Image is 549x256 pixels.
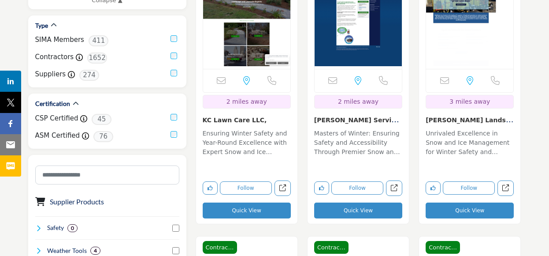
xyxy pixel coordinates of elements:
[497,181,514,196] a: Open david-a-lenz-landscape-service in new tab
[90,247,100,255] div: 4 Results For Weather Tools
[314,203,402,218] button: Quick View
[426,181,441,195] button: Like listing
[203,203,291,218] button: Quick View
[426,127,514,158] a: Unrivaled Excellence in Snow and Ice Management for Winter Safety and Assurance Specializing in s...
[426,203,514,218] button: Quick View
[79,70,99,81] span: 274
[47,223,64,232] h4: Safety: Safety refers to the measures, practices, and protocols implemented to protect individual...
[314,127,402,158] a: Masters of Winter: Ensuring Safety and Accessibility Through Premier Snow and Ice Management Serv...
[386,181,402,196] a: Open coughlin-service-corp in new tab
[203,129,291,158] p: Ensuring Winter Safety and Year-Round Excellence with Expert Snow and Ice Management Services Wit...
[171,35,177,42] input: SIMA Members checkbox
[35,69,66,79] label: Suppliers
[226,98,267,105] span: 2 miles away
[314,115,402,124] h3: Coughlin Service Corp
[314,181,329,195] button: Like listing
[172,247,179,254] input: Select Weather Tools checkbox
[203,241,237,254] span: Contractor
[203,115,291,124] h3: KC Lawn Care LLC,
[171,131,177,138] input: ASM Certified checkbox
[314,129,402,158] p: Masters of Winter: Ensuring Safety and Accessibility Through Premier Snow and Ice Management Serv...
[314,241,349,254] span: Contractor
[203,117,267,124] a: KC Lawn Care LLC,
[203,181,218,195] button: Like listing
[50,196,104,207] button: Supplier Products
[89,35,108,46] span: 411
[92,114,111,125] span: 45
[93,131,113,142] span: 76
[171,114,177,120] input: CSP Certified checkbox
[331,181,383,195] button: Follow
[35,35,84,45] label: SIMA Members
[35,131,80,141] label: ASM Certified
[426,129,514,158] p: Unrivaled Excellence in Snow and Ice Management for Winter Safety and Assurance Specializing in s...
[35,113,78,124] label: CSP Certified
[35,52,74,62] label: Contractors
[94,248,97,254] b: 4
[35,166,179,184] input: Search Category
[338,98,378,105] span: 2 miles away
[426,115,514,124] h3: David A Lenz Landscape Service
[47,246,87,255] h4: Weather Tools: Weather Tools refer to instruments, software, and technologies used to monitor, pr...
[35,99,70,108] h2: Certification
[35,21,48,30] h2: Type
[71,225,74,231] b: 0
[449,98,490,105] span: 3 miles away
[443,181,495,195] button: Follow
[87,53,107,64] span: 1652
[171,70,177,76] input: Suppliers checkbox
[67,224,78,232] div: 0 Results For Safety
[172,225,179,232] input: Select Safety checkbox
[203,127,291,158] a: Ensuring Winter Safety and Year-Round Excellence with Expert Snow and Ice Management Services Wit...
[171,53,177,59] input: Contractors checkbox
[426,241,460,254] span: Contractor
[220,181,272,195] button: Follow
[274,181,291,196] a: Open kc-lawn-care-llc in new tab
